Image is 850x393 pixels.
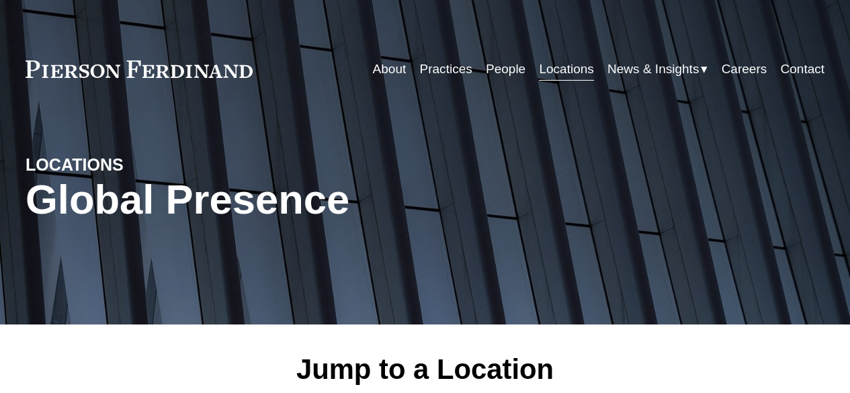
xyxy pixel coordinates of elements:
h4: LOCATIONS [26,155,225,176]
a: Locations [539,56,593,82]
a: Contact [781,56,825,82]
span: News & Insights [607,58,699,81]
a: About [373,56,407,82]
a: People [486,56,525,82]
a: folder dropdown [607,56,708,82]
h2: Jump to a Location [192,353,658,387]
a: Careers [722,56,767,82]
a: Practices [420,56,472,82]
h1: Global Presence [26,176,558,223]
